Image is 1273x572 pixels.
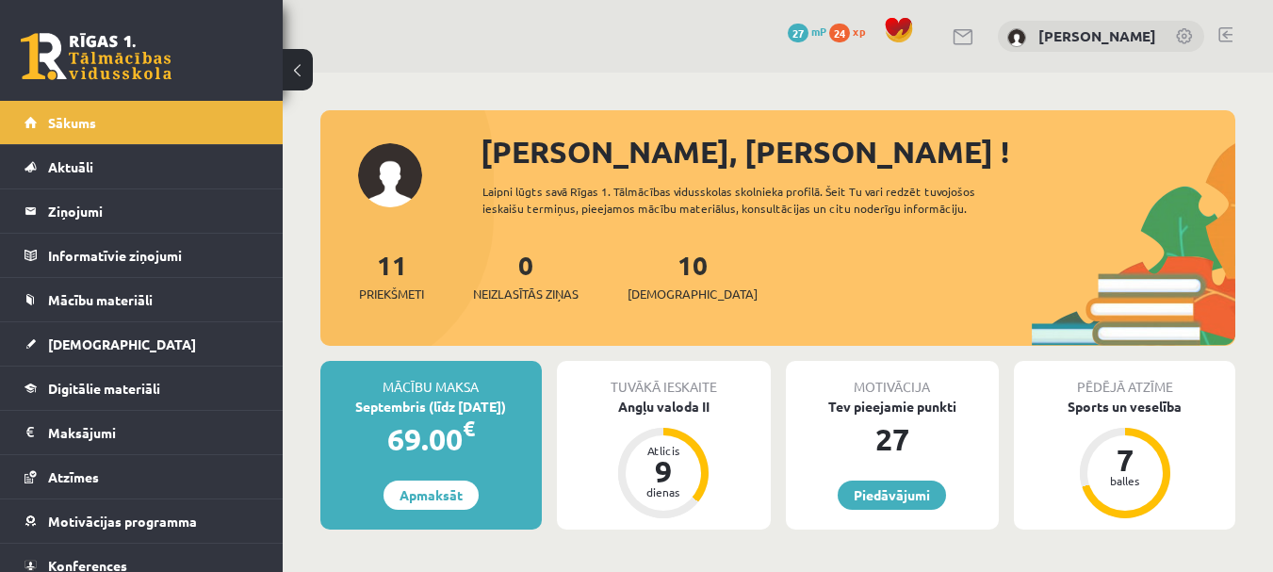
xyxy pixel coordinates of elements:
[384,481,479,510] a: Apmaksāt
[473,248,579,303] a: 0Neizlasītās ziņas
[788,24,808,42] span: 27
[1097,445,1153,475] div: 7
[628,248,758,303] a: 10[DEMOGRAPHIC_DATA]
[1097,475,1153,486] div: balles
[557,397,771,417] div: Angļu valoda II
[481,129,1235,174] div: [PERSON_NAME], [PERSON_NAME] !
[320,417,542,462] div: 69.00
[24,101,259,144] a: Sākums
[21,33,171,80] a: Rīgas 1. Tālmācības vidusskola
[48,468,99,485] span: Atzīmes
[557,397,771,521] a: Angļu valoda II Atlicis 9 dienas
[320,361,542,397] div: Mācību maksa
[48,189,259,233] legend: Ziņojumi
[635,445,692,456] div: Atlicis
[1014,397,1235,521] a: Sports un veselība 7 balles
[24,411,259,454] a: Maksājumi
[24,145,259,188] a: Aktuāli
[48,158,93,175] span: Aktuāli
[48,513,197,530] span: Motivācijas programma
[463,415,475,442] span: €
[557,361,771,397] div: Tuvākā ieskaite
[635,486,692,498] div: dienas
[24,189,259,233] a: Ziņojumi
[24,455,259,498] a: Atzīmes
[24,234,259,277] a: Informatīvie ziņojumi
[482,183,1032,217] div: Laipni lūgts savā Rīgas 1. Tālmācības vidusskolas skolnieka profilā. Šeit Tu vari redzēt tuvojošo...
[24,499,259,543] a: Motivācijas programma
[628,285,758,303] span: [DEMOGRAPHIC_DATA]
[48,291,153,308] span: Mācību materiāli
[24,322,259,366] a: [DEMOGRAPHIC_DATA]
[829,24,874,39] a: 24 xp
[473,285,579,303] span: Neizlasītās ziņas
[788,24,826,39] a: 27 mP
[1014,397,1235,417] div: Sports un veselība
[786,417,1000,462] div: 27
[24,367,259,410] a: Digitālie materiāli
[853,24,865,39] span: xp
[1007,28,1026,47] img: Tatjana Kurenkova
[359,248,424,303] a: 11Priekšmeti
[786,397,1000,417] div: Tev pieejamie punkti
[24,278,259,321] a: Mācību materiāli
[829,24,850,42] span: 24
[1038,26,1156,45] a: [PERSON_NAME]
[48,234,259,277] legend: Informatīvie ziņojumi
[1014,361,1235,397] div: Pēdējā atzīme
[48,335,196,352] span: [DEMOGRAPHIC_DATA]
[635,456,692,486] div: 9
[320,397,542,417] div: Septembris (līdz [DATE])
[48,380,160,397] span: Digitālie materiāli
[838,481,946,510] a: Piedāvājumi
[811,24,826,39] span: mP
[786,361,1000,397] div: Motivācija
[359,285,424,303] span: Priekšmeti
[48,114,96,131] span: Sākums
[48,411,259,454] legend: Maksājumi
